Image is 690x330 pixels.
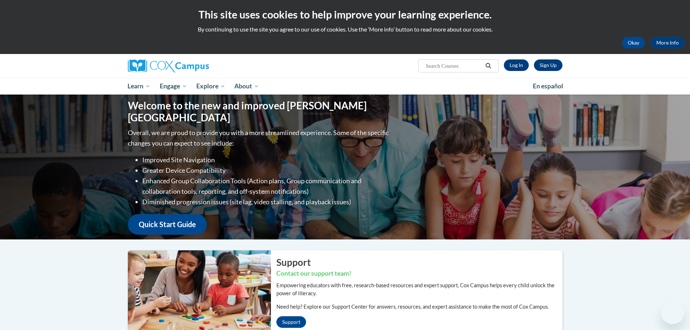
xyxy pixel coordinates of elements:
[276,316,306,328] a: Support
[276,256,563,269] h2: Support
[234,82,259,91] span: About
[142,165,390,176] li: Greater Device Compatibility
[528,79,568,94] a: En español
[123,78,155,95] a: Learn
[622,37,645,49] button: Okay
[128,214,207,235] a: Quick Start Guide
[142,197,390,207] li: Diminished progression issues (site lag, video stalling, and playback issues)
[276,269,563,278] h3: Contact our support team!
[504,59,529,71] a: Log In
[230,78,264,95] a: About
[142,155,390,165] li: Improved Site Navigation
[128,59,209,72] img: Cox Campus
[651,37,685,49] a: More Info
[128,128,390,149] p: Overall, we are proud to provide you with a more streamlined experience. Some of the specific cha...
[128,100,390,124] h1: Welcome to the new and improved [PERSON_NAME][GEOGRAPHIC_DATA]
[483,62,494,70] button: Search
[192,78,230,95] a: Explore
[276,303,563,311] p: Need help? Explore our Support Center for answers, resources, and expert assistance to make the m...
[534,59,563,71] a: Register
[196,82,225,91] span: Explore
[128,59,265,72] a: Cox Campus
[661,301,684,324] iframe: Button to launch messaging window
[142,176,390,197] li: Enhanced Group Collaboration Tools (Action plans, Group communication and collaboration tools, re...
[276,281,563,297] p: Empowering educators with free, research-based resources and expert support, Cox Campus helps eve...
[5,25,685,33] p: By continuing to use the site you agree to our use of cookies. Use the ‘More info’ button to read...
[425,62,483,70] input: Search Courses
[533,82,563,90] span: En español
[117,78,573,95] div: Main menu
[155,78,192,95] a: Engage
[127,82,150,91] span: Learn
[5,7,685,22] h2: This site uses cookies to help improve your learning experience.
[160,82,187,91] span: Engage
